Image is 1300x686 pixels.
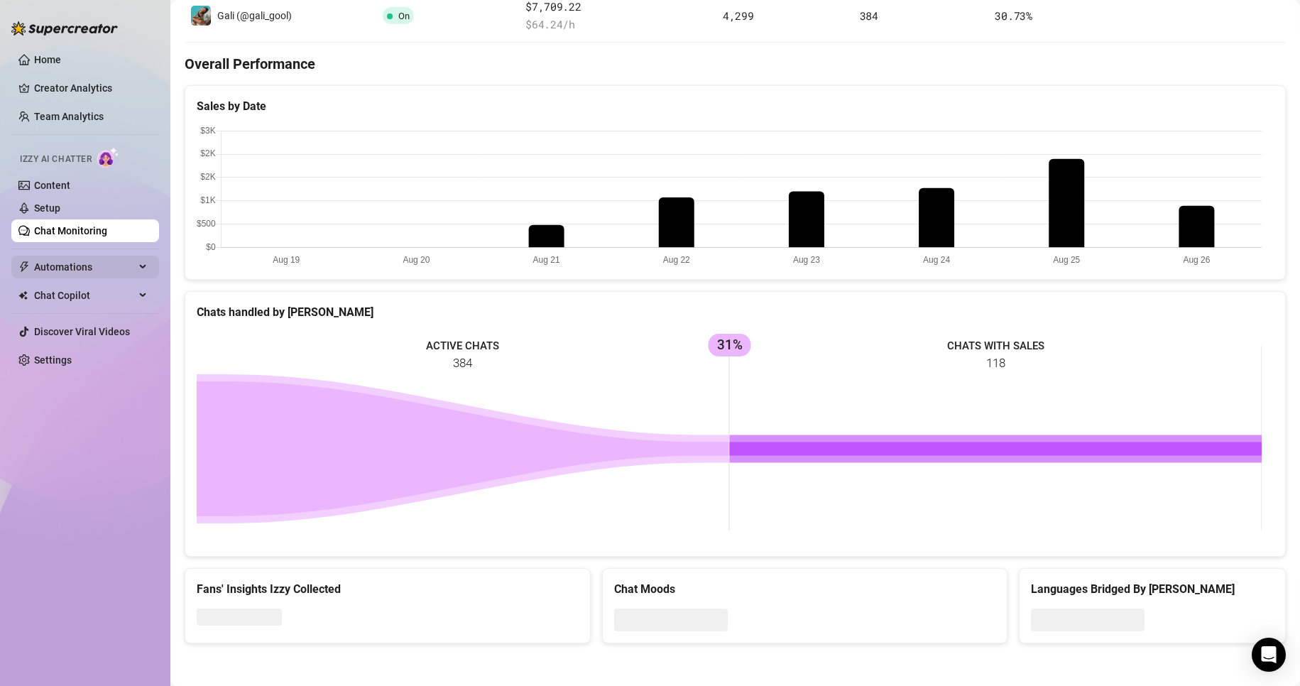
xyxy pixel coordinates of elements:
div: Chats handled by [PERSON_NAME] [197,303,1274,321]
span: 30.73 % [995,9,1032,23]
span: 4,299 [723,9,754,23]
a: Team Analytics [34,111,104,122]
span: On [398,11,410,21]
span: 384 [860,9,878,23]
img: Gali (@gali_gool) [191,6,211,26]
span: $ 64.24 /h [525,16,711,33]
span: Chat Copilot [34,284,135,307]
img: AI Chatter [97,147,119,168]
span: Automations [34,256,135,278]
img: Chat Copilot [18,290,28,300]
a: Settings [34,354,72,366]
div: Languages Bridged By [PERSON_NAME] [1031,580,1274,598]
div: Fans' Insights Izzy Collected [197,580,579,598]
a: Chat Monitoring [34,225,107,236]
a: Home [34,54,61,65]
a: Creator Analytics [34,77,148,99]
span: Izzy AI Chatter [20,153,92,166]
div: Chat Moods [614,580,996,598]
span: Gali (@gali_gool) [217,10,292,21]
div: Open Intercom Messenger [1252,638,1286,672]
h4: Overall Performance [185,54,1286,74]
img: logo-BBDzfeDw.svg [11,21,118,36]
a: Content [34,180,70,191]
div: Sales by Date [197,97,1274,115]
a: Discover Viral Videos [34,326,130,337]
a: Setup [34,202,60,214]
span: thunderbolt [18,261,30,273]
